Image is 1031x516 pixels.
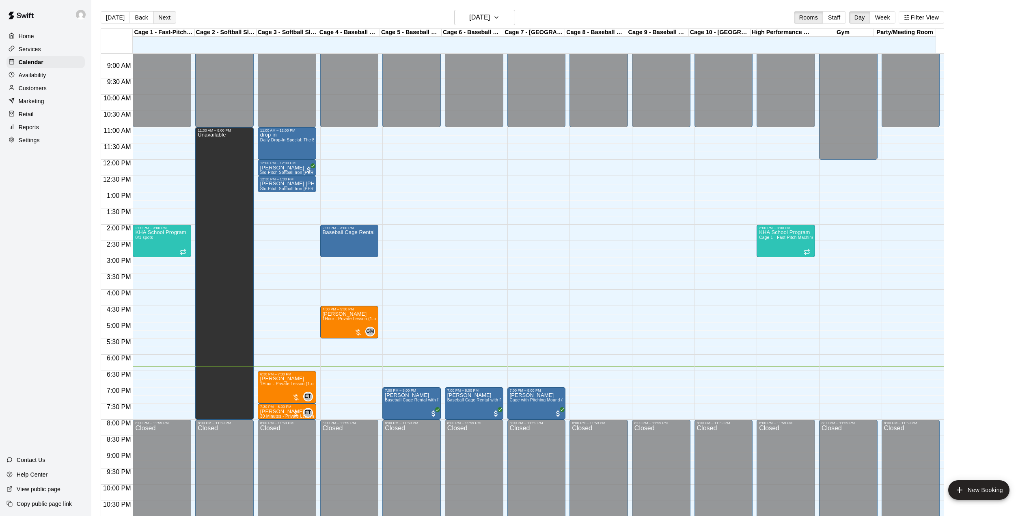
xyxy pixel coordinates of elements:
div: 2:00 PM – 3:00 PM: Baseball Cage Rental with Pitching Machine (4 People Maximum!) [320,225,379,257]
div: 11:00 AM – 8:00 PM: Unavailable [195,127,254,420]
div: 12:30 PM – 1:00 PM [260,177,314,181]
span: GM [366,327,374,336]
span: 0/1 spots filled [135,235,153,240]
img: Joe Florio [76,10,86,20]
span: ET [304,392,311,401]
span: 5:30 PM [105,338,133,345]
span: 12:00 PM [101,160,133,167]
button: [DATE] [454,10,515,25]
span: 11:30 AM [101,143,133,150]
div: Retail [6,108,85,120]
div: 8:00 PM – 11:59 PM [385,421,438,425]
p: Home [19,32,34,40]
div: 12:30 PM – 1:00 PM: John 416 821 0608 [258,176,316,192]
span: Cage with Pitching Mound (4 People Maximum!) [510,398,603,402]
span: 10:00 PM [101,485,133,492]
div: 8:00 PM – 11:59 PM [260,421,314,425]
a: Marketing [6,95,85,107]
div: 7:00 PM – 8:00 PM [510,388,563,392]
span: All customers have paid [305,166,313,174]
span: Cage 1 - Fast-Pitch Machine and Automatic Baseball Hack Attack Pitching Machine, High Performance... [759,235,968,240]
div: High Performance Lane [751,29,812,37]
p: Contact Us [17,456,45,464]
p: Help Center [17,470,47,479]
button: Staff [823,11,846,24]
span: Baseball Cage Rental with Pitching Machine (4 People Maximum!) [385,398,513,402]
button: Filter View [899,11,944,24]
a: Settings [6,134,85,146]
span: 3:00 PM [105,257,133,264]
div: 7:00 PM – 8:00 PM: Jason Maclellan [445,387,503,420]
div: 6:30 PM – 7:30 PM: jacob [258,371,316,403]
span: Evan Tondera [306,392,313,401]
span: 10:30 AM [101,111,133,118]
p: Calendar [19,58,43,66]
div: Cage 10 - [GEOGRAPHIC_DATA] [689,29,751,37]
span: 2:30 PM [105,241,133,248]
div: 7:00 PM – 8:00 PM [385,388,438,392]
span: 9:00 AM [105,62,133,69]
div: Party/Meeting Room [874,29,936,37]
span: 1Hour - Private Lesson (1-on-1) [260,382,321,386]
div: 8:00 PM – 11:59 PM [135,421,189,425]
div: 8:00 PM – 11:59 PM [323,421,376,425]
button: [DATE] [101,11,130,24]
span: Recurring event [180,249,186,255]
div: 8:00 PM – 11:59 PM [198,421,251,425]
div: 11:00 AM – 12:00 PM [260,128,314,132]
span: 8:30 PM [105,436,133,443]
h6: [DATE] [469,12,490,23]
span: 1Hour - Private Lesson (1-on-1) [323,317,384,321]
div: 7:30 PM – 8:00 PM: 30 Minutes - Private Lesson (1-on-1) [258,403,316,420]
div: 2:00 PM – 3:00 PM [759,226,813,230]
p: Settings [19,136,40,144]
a: Customers [6,82,85,94]
span: All customers have paid [554,410,562,418]
span: Slo-Pitch Softball Iron [PERSON_NAME] Machine - Cage 2 (4 People Maximum!) [260,186,416,191]
div: 11:00 AM – 8:00 PM [198,128,251,132]
a: Calendar [6,56,85,68]
span: 3:30 PM [105,273,133,280]
p: Availability [19,71,46,79]
div: 6:30 PM – 7:30 PM [260,372,314,376]
span: 9:30 AM [105,78,133,85]
div: Cage 6 - Baseball Pitching Machine [442,29,503,37]
span: 6:00 PM [105,355,133,362]
button: Rooms [794,11,823,24]
div: 8:00 PM – 11:59 PM [759,421,813,425]
div: 2:00 PM – 3:00 PM: KHA School Program [757,225,815,257]
p: Retail [19,110,34,118]
span: Baseball Cage Rental with Pitching Machine (4 People Maximum!) [447,398,575,402]
button: Week [870,11,895,24]
span: 6:30 PM [105,371,133,378]
div: Cage 4 - Baseball Pitching Machine [318,29,380,37]
span: Daily Drop-In Special: The Best Batting Cages Near You! - 11AM-4PM WEEKDAYS [260,138,420,142]
span: Evan Tondera [306,408,313,418]
p: Services [19,45,41,53]
div: Reports [6,121,85,133]
p: Copy public page link [17,500,72,508]
div: Services [6,43,85,55]
button: Next [153,11,176,24]
div: 2:00 PM – 3:00 PM: KHA School Program [133,225,191,257]
div: 8:00 PM – 11:59 PM [510,421,563,425]
div: 2:00 PM – 3:00 PM [323,226,376,230]
span: 8:00 PM [105,420,133,427]
div: Evan Tondera [303,408,313,418]
span: ET [304,409,311,417]
div: 2:00 PM – 3:00 PM [135,226,189,230]
div: Cage 9 - Baseball Pitching Machine / [GEOGRAPHIC_DATA] [627,29,689,37]
div: Joe Florio [74,7,91,23]
span: All customers have paid [492,410,500,418]
div: 8:00 PM – 11:59 PM [822,421,875,425]
div: Home [6,30,85,42]
span: 1:30 PM [105,208,133,215]
div: 7:30 PM – 8:00 PM [260,405,314,409]
button: Back [129,11,153,24]
div: 8:00 PM – 11:59 PM [697,421,751,425]
span: 12:30 PM [101,176,133,183]
div: Cage 3 - Softball Slo-pitch Iron [PERSON_NAME] & Baseball Pitching Machine [257,29,318,37]
div: 8:00 PM – 11:59 PM [447,421,501,425]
